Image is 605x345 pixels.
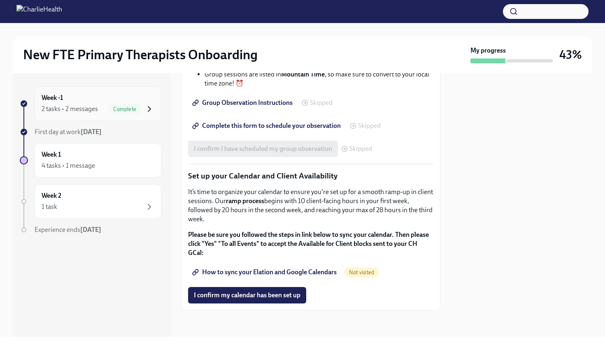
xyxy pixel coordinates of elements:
[20,143,161,178] a: Week 14 tasks • 1 message
[349,146,372,152] span: Skipped
[35,128,102,136] span: First day at work
[81,128,102,136] strong: [DATE]
[281,70,325,78] strong: Mountain Time
[188,188,433,224] p: It’s time to organize your calendar to ensure you're set up for a smooth ramp-up in client sessio...
[42,191,61,200] h6: Week 2
[194,99,293,107] span: Group Observation Instructions
[42,161,95,170] div: 4 tasks • 1 message
[194,291,300,299] span: I confirm my calendar has been set up
[344,269,379,276] span: Not visited
[188,118,347,134] a: Complete this form to schedule your observation
[470,46,506,55] strong: My progress
[23,46,258,63] h2: New FTE Primary Therapists Onboarding
[35,226,101,234] span: Experience ends
[20,86,161,121] a: Week -12 tasks • 2 messagesComplete
[42,202,57,211] div: 1 task
[42,150,61,159] h6: Week 1
[194,122,341,130] span: Complete this form to schedule your observation
[188,95,298,111] a: Group Observation Instructions
[188,264,342,280] a: How to sync your Elation and Google Calendars
[20,127,161,137] a: First day at work[DATE]
[194,268,337,276] span: How to sync your Elation and Google Calendars
[42,93,63,102] h6: Week -1
[20,184,161,219] a: Week 21 task
[205,70,433,88] li: Group sessions are listed in , so make sure to convert to your local time zone! ⏰
[188,171,433,181] p: Set up your Calendar and Client Availability
[188,231,429,257] strong: Please be sure you followed the steps in link below to sync your calendar. Then please click "Yes...
[188,287,306,303] button: I confirm my calendar has been set up
[559,47,582,62] h3: 43%
[226,197,264,205] strong: ramp process
[16,5,62,18] img: CharlieHealth
[358,123,381,129] span: Skipped
[42,104,98,113] div: 2 tasks • 2 messages
[80,226,101,234] strong: [DATE]
[108,106,141,112] span: Complete
[310,100,333,106] span: Skipped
